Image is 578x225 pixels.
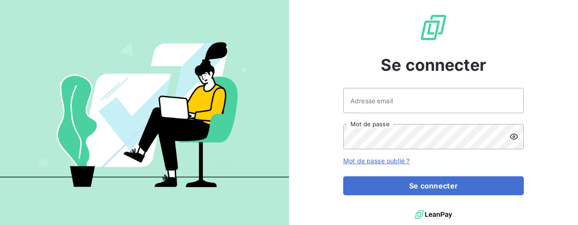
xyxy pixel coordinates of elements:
[343,88,524,113] input: placeholder
[343,157,410,165] a: Mot de passe oublié ?
[419,13,448,42] img: Logo LeanPay
[381,53,486,77] span: Se connecter
[415,208,452,221] img: logo
[343,176,524,195] button: Se connecter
